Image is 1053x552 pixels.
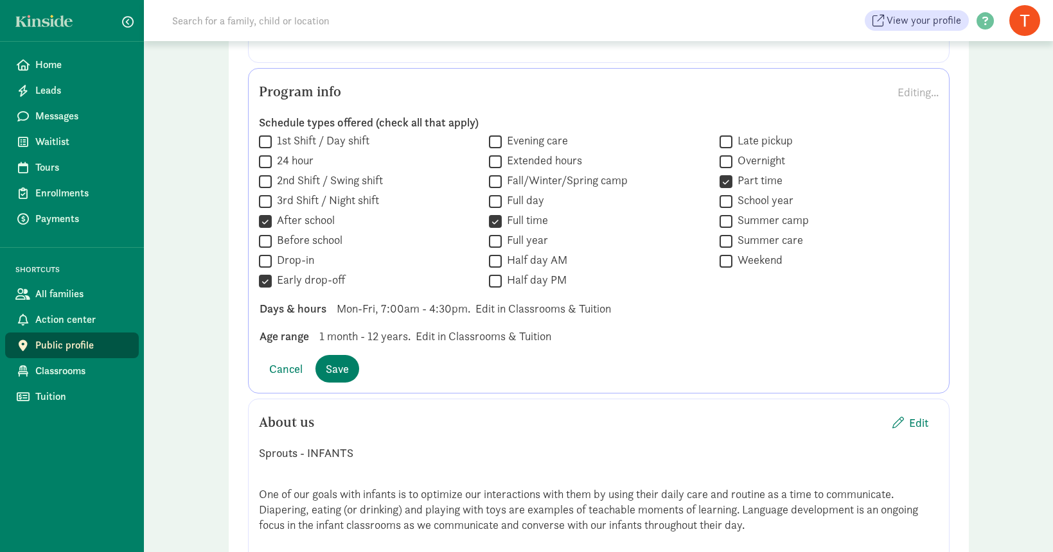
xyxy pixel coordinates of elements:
label: Full year [502,232,548,248]
a: Enrollments [5,180,139,206]
a: Tuition [5,384,139,410]
label: Schedule types offered (check all that apply) [259,115,939,130]
span: Classrooms [35,363,128,379]
span: Home [35,57,128,73]
label: After school [272,212,335,228]
iframe: Chat Widget [989,490,1053,552]
a: Messages [5,103,139,129]
label: Late pickup [732,133,793,148]
label: Early drop-off [272,272,345,288]
span: All families [35,286,128,302]
a: Home [5,52,139,78]
input: Search for a family, child or location [164,8,525,33]
label: Part time [732,173,783,188]
h5: About us [259,415,314,430]
p: One of our goals with infants is to optimize our interactions with them by using their daily care... [259,487,939,533]
button: Edit [882,409,939,436]
label: 2nd Shift / Swing shift [272,173,383,188]
span: Messages [35,108,128,124]
label: Weekend [732,252,783,268]
a: Tours [5,155,139,180]
div: Edit in Classrooms & Tuition [249,300,948,317]
a: Action center [5,307,139,332]
span: Enrollments [35,185,128,201]
label: Fall/Winter/Spring camp [502,173,628,188]
label: 3rd Shift / Night shift [272,193,379,208]
a: Public profile [5,332,139,358]
span: Waitlist [35,134,128,150]
span: Cancel [269,360,303,377]
label: Before school [272,232,342,248]
span: Tuition [35,389,128,404]
span: Action center [35,312,128,327]
span: 1 month - 12 years. [319,327,411,345]
label: Summer care [732,232,803,248]
a: All families [5,281,139,307]
div: Days & hours [260,300,326,317]
a: Leads [5,78,139,103]
button: Save [315,355,359,383]
button: Cancel [259,355,313,383]
span: View your profile [887,13,961,28]
a: View your profile [865,10,969,31]
span: Payments [35,211,128,227]
a: Payments [5,206,139,232]
span: Save [326,360,349,377]
label: Half day AM [502,252,567,268]
label: Summer camp [732,212,809,228]
label: Evening care [502,133,568,148]
span: Mon-Fri, 7:00am - 4:30pm. [337,300,470,317]
span: Leads [35,83,128,98]
a: Waitlist [5,129,139,155]
label: School year [732,193,793,208]
span: Tours [35,160,128,175]
label: Full time [502,212,548,228]
span: Public profile [35,338,128,353]
label: 24 hour [272,153,314,168]
label: Extended hours [502,153,582,168]
h5: Program info [259,84,341,99]
label: Full day [502,193,544,208]
div: Age range [260,327,309,345]
div: Edit in Classrooms & Tuition [249,327,948,345]
strong: Sprouts - INFANTS [259,445,353,460]
a: Classrooms [5,358,139,384]
div: Editing... [898,83,939,101]
span: Edit [909,414,928,431]
label: 1st Shift / Day shift [272,133,369,148]
label: Half day PM [502,272,567,288]
label: Drop-in [272,252,314,268]
label: Overnight [732,153,785,168]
